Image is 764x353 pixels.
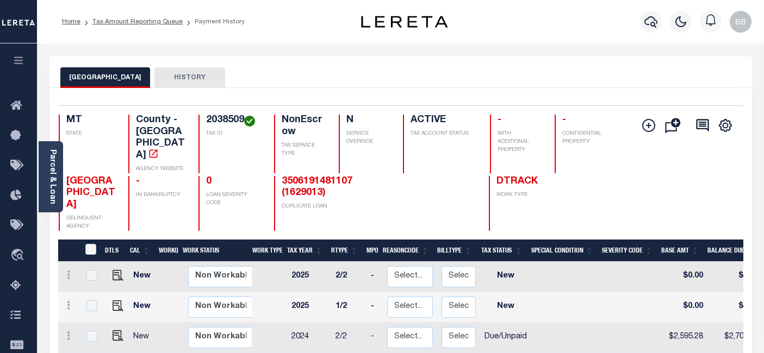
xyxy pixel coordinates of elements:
[206,130,261,138] p: TAX ID
[79,239,101,262] th: &nbsp;
[136,191,185,199] p: IN BANKRUPTCY
[433,239,476,262] th: BillType: activate to sort column ascending
[101,239,126,262] th: DTLS
[598,239,657,262] th: Severity Code: activate to sort column ascending
[476,239,527,262] th: Tax Status: activate to sort column ascending
[283,239,327,262] th: Tax Year: activate to sort column ascending
[562,115,566,125] span: -
[362,239,378,262] th: MPO
[282,203,389,211] p: DUPLICATE LOAN
[327,239,362,262] th: RType: activate to sort column ascending
[206,177,212,186] span: 0
[129,262,159,292] td: New
[10,249,28,263] i: travel_explore
[703,239,759,262] th: Balance Due: activate to sort column ascending
[562,130,612,146] p: CONFIDENTIAL PROPERTY
[730,11,751,33] img: svg+xml;base64,PHN2ZyB4bWxucz0iaHR0cDovL3d3dy53My5vcmcvMjAwMC9zdmciIHBvaW50ZXItZXZlbnRzPSJub25lIi...
[346,130,390,146] p: SERVICE OVERRIDE
[367,292,383,323] td: -
[287,262,331,292] td: 2025
[66,130,116,138] p: STATE
[480,262,531,292] td: New
[66,215,116,231] p: DELINQUENT AGENCY
[496,177,538,186] span: DTRACK
[154,239,178,262] th: WorkQ
[287,323,331,353] td: 2024
[346,115,390,127] h4: N
[48,149,56,204] a: Parcel & Loan
[361,16,448,28] img: logo-dark.svg
[248,239,283,262] th: Work Type
[707,292,763,323] td: $0.00
[58,239,79,262] th: &nbsp;&nbsp;&nbsp;&nbsp;&nbsp;&nbsp;&nbsp;&nbsp;&nbsp;&nbsp;
[661,262,707,292] td: $0.00
[206,191,261,207] p: LOAN SEVERITY CODE
[178,239,252,262] th: Work Status
[480,292,531,323] td: New
[661,323,707,353] td: $2,595.28
[282,115,325,138] h4: NonEscrow
[287,292,331,323] td: 2025
[136,177,140,186] span: -
[411,130,477,138] p: TAX ACCOUNT STATUS
[527,239,598,262] th: Special Condition: activate to sort column ascending
[707,323,763,353] td: $2,703.68
[661,292,707,323] td: $0.00
[331,292,367,323] td: 1/2
[92,18,183,25] a: Tax Amount Reporting Queue
[378,239,433,262] th: ReasonCode: activate to sort column ascending
[129,292,159,323] td: New
[282,142,325,158] p: TAX SERVICE TYPE
[331,323,367,353] td: 2/2
[66,115,116,127] h4: MT
[66,177,115,210] span: [GEOGRAPHIC_DATA]
[129,323,159,353] td: New
[498,130,541,154] p: WITH ADDITIONAL PROPERTY
[154,67,225,88] button: HISTORY
[183,17,245,27] li: Payment History
[60,67,150,88] button: [GEOGRAPHIC_DATA]
[367,262,383,292] td: -
[62,18,80,25] a: Home
[480,323,531,353] td: Due/Unpaid
[498,115,501,125] span: -
[707,262,763,292] td: $0.00
[136,115,185,161] h4: County - [GEOGRAPHIC_DATA]
[126,239,154,262] th: CAL: activate to sort column ascending
[411,115,477,127] h4: ACTIVE
[367,323,383,353] td: -
[136,165,185,173] p: AGENCY WEBSITE
[206,115,261,127] h4: 2038509
[657,239,703,262] th: Base Amt: activate to sort column ascending
[282,177,352,198] a: 3506191481107 (1629013)
[331,262,367,292] td: 2/2
[496,191,546,199] p: WORK TYPE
